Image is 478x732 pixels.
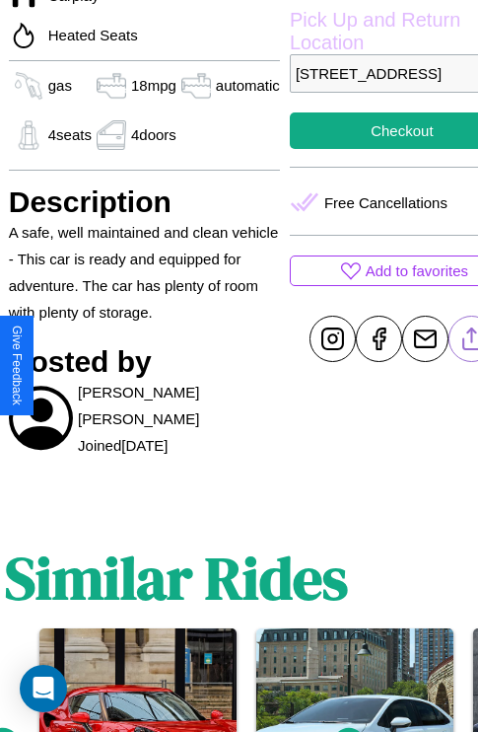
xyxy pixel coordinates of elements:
p: 18 mpg [131,72,176,99]
p: Add to favorites [366,257,468,284]
div: Give Feedback [10,326,24,405]
h3: Hosted by [9,345,280,379]
p: 4 seats [48,121,92,148]
p: automatic [216,72,280,99]
p: gas [48,72,72,99]
div: Open Intercom Messenger [20,665,67,712]
p: Joined [DATE] [78,432,168,459]
p: Free Cancellations [324,189,447,216]
p: 4 doors [131,121,176,148]
img: gas [92,71,131,101]
img: gas [9,71,48,101]
img: gas [176,71,216,101]
h1: Similar Rides [5,538,348,619]
p: Heated Seats [38,22,138,48]
h3: Description [9,185,280,219]
p: A safe, well maintained and clean vehicle - This car is ready and equipped for adventure. The car... [9,219,280,326]
img: gas [9,120,48,150]
p: [PERSON_NAME] [PERSON_NAME] [78,379,280,432]
img: gas [92,120,131,150]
